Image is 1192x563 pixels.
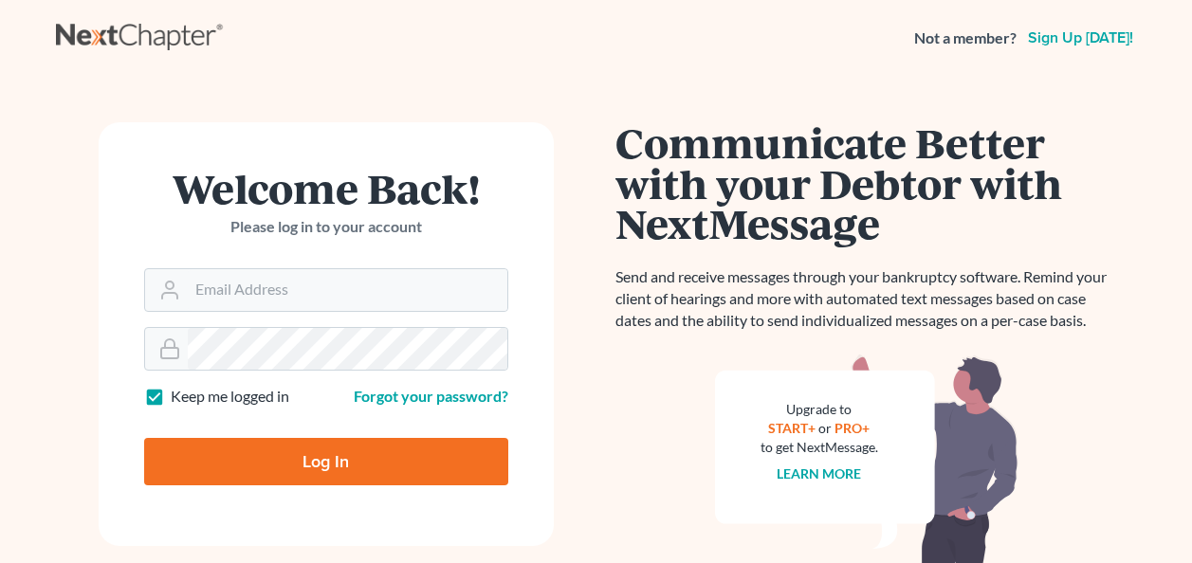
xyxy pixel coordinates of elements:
span: or [818,420,832,436]
input: Log In [144,438,508,485]
p: Send and receive messages through your bankruptcy software. Remind your client of hearings and mo... [615,266,1118,332]
div: to get NextMessage. [761,438,878,457]
input: Email Address [188,269,507,311]
h1: Communicate Better with your Debtor with NextMessage [615,122,1118,244]
a: PRO+ [834,420,870,436]
a: START+ [768,420,816,436]
a: Learn more [777,465,861,481]
label: Keep me logged in [171,386,289,408]
div: Upgrade to [761,400,878,419]
a: Sign up [DATE]! [1024,30,1137,45]
strong: Not a member? [914,27,1017,49]
p: Please log in to your account [144,216,508,238]
a: Forgot your password? [354,387,508,405]
h1: Welcome Back! [144,168,508,209]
